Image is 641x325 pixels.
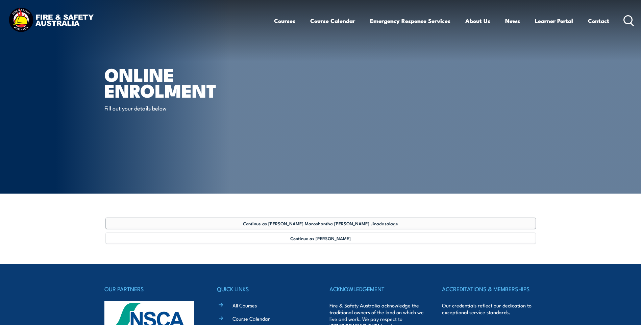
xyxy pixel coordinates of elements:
[310,12,355,30] a: Course Calendar
[329,284,424,294] h4: ACKNOWLEDGEMENT
[290,235,351,241] span: Continue as [PERSON_NAME]
[232,315,270,322] a: Course Calendar
[104,104,228,112] p: Fill out your details below
[465,12,490,30] a: About Us
[588,12,609,30] a: Contact
[217,284,312,294] h4: QUICK LINKS
[442,284,537,294] h4: ACCREDITATIONS & MEMBERSHIPS
[370,12,450,30] a: Emergency Response Services
[505,12,520,30] a: News
[104,66,271,98] h1: Online Enrolment
[104,284,199,294] h4: OUR PARTNERS
[232,302,257,309] a: All Courses
[243,221,398,226] span: Continue as [PERSON_NAME] Manoshantha [PERSON_NAME] Jinadasalage
[442,302,537,316] p: Our credentials reflect our dedication to exceptional service standards.
[274,12,295,30] a: Courses
[535,12,573,30] a: Learner Portal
